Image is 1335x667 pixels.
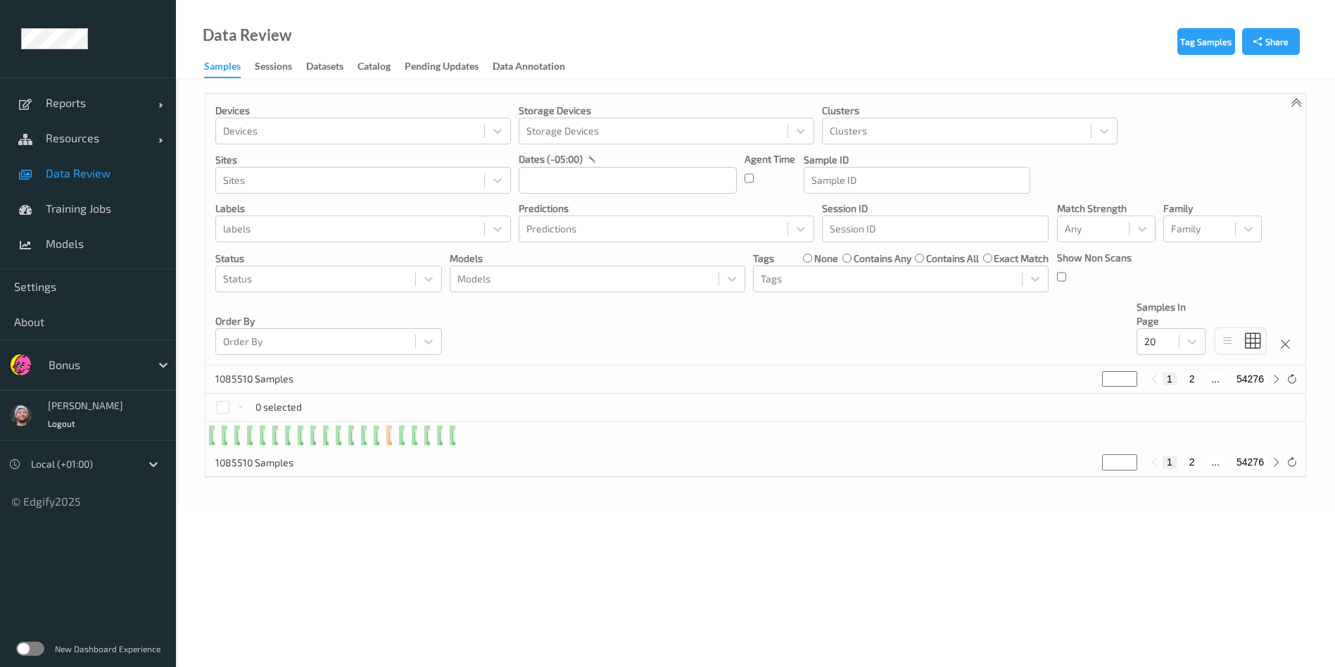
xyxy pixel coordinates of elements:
[306,59,343,77] div: Datasets
[493,59,565,77] div: Data Annotation
[203,28,291,42] div: Data Review
[405,59,479,77] div: Pending Updates
[204,59,241,78] div: Samples
[358,59,391,77] div: Catalog
[255,59,292,77] div: Sessions
[1163,373,1177,385] button: 1
[1207,373,1224,385] button: ...
[1177,28,1235,55] button: Tag Samples
[519,152,583,166] p: dates (-05:00)
[255,400,302,414] p: 0 selected
[804,153,1030,167] p: Sample ID
[822,104,1118,118] p: Clusters
[215,314,442,328] p: Order By
[745,152,795,166] p: Agent Time
[215,456,321,470] p: 1085510 Samples
[1185,373,1199,385] button: 2
[822,201,1049,216] p: Session ID
[405,57,493,77] a: Pending Updates
[519,201,814,216] p: Predictions
[215,201,511,216] p: labels
[1163,456,1177,468] button: 1
[358,57,405,77] a: Catalog
[1137,300,1206,328] p: Samples In Page
[854,251,911,266] label: contains any
[1207,456,1224,468] button: ...
[1242,28,1300,55] button: Share
[215,372,321,386] p: 1085510 Samples
[814,251,838,266] label: none
[215,104,511,118] p: Devices
[215,251,442,266] p: Status
[1057,251,1132,265] p: Show Non Scans
[215,153,511,167] p: Sites
[1232,456,1268,468] button: 54276
[753,251,774,266] p: Tags
[926,251,979,266] label: contains all
[1232,373,1268,385] button: 54276
[493,57,579,77] a: Data Annotation
[306,57,358,77] a: Datasets
[1185,456,1199,468] button: 2
[994,251,1049,266] label: exact match
[1163,201,1262,216] p: Family
[255,57,306,77] a: Sessions
[450,251,745,266] p: Models
[519,104,814,118] p: Storage Devices
[1057,201,1156,216] p: Match Strength
[204,57,255,78] a: Samples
